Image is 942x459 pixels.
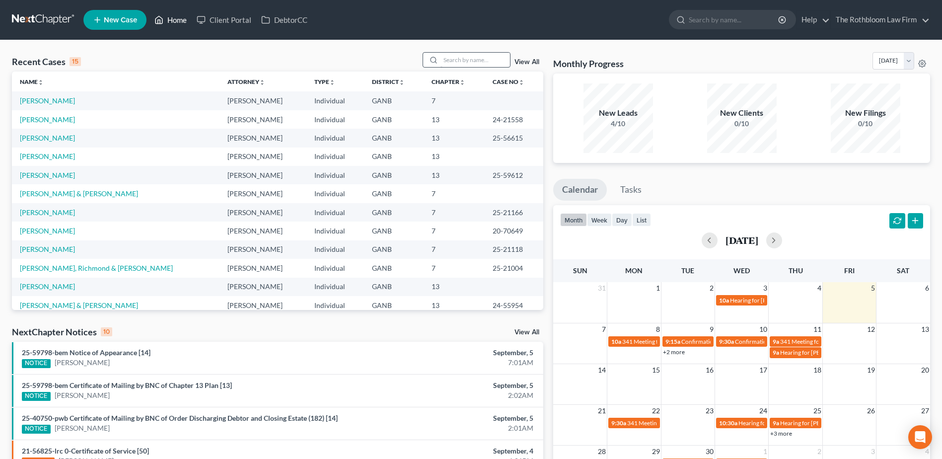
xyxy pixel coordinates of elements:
span: 26 [866,405,876,417]
td: GANB [364,110,424,129]
td: 7 [424,91,485,110]
td: GANB [364,184,424,203]
i: unfold_more [259,79,265,85]
a: +2 more [663,348,685,356]
span: Hearing for [PERSON_NAME] & [PERSON_NAME] [780,419,910,427]
div: NextChapter Notices [12,326,112,338]
span: 18 [812,364,822,376]
span: Tue [681,266,694,275]
span: Hearing for [PERSON_NAME] [780,349,858,356]
span: 10a [719,297,729,304]
span: 2 [709,282,715,294]
span: 341 Meeting for [PERSON_NAME] [627,419,717,427]
span: 4 [924,446,930,458]
a: View All [514,59,539,66]
td: 13 [424,296,485,314]
div: 4/10 [583,119,653,129]
i: unfold_more [38,79,44,85]
td: Individual [306,259,364,277]
button: list [632,213,651,227]
td: 25-21004 [485,259,543,277]
a: View All [514,329,539,336]
td: 25-59612 [485,166,543,184]
span: 14 [597,364,607,376]
span: Hearing for [PERSON_NAME] [730,297,807,304]
td: GANB [364,296,424,314]
a: Home [149,11,192,29]
td: 25-21118 [485,240,543,259]
a: [PERSON_NAME] & [PERSON_NAME] [20,301,138,309]
a: [PERSON_NAME] [20,96,75,105]
span: 9:30a [611,419,626,427]
a: [PERSON_NAME] [20,245,75,253]
td: [PERSON_NAME] [219,259,307,277]
a: Districtunfold_more [372,78,405,85]
td: 7 [424,259,485,277]
div: 0/10 [831,119,900,129]
td: Individual [306,91,364,110]
div: Open Intercom Messenger [908,425,932,449]
div: 0/10 [707,119,777,129]
span: Confirmation Hearing for [PERSON_NAME] [681,338,795,345]
div: NOTICE [22,392,51,401]
a: 25-59798-bem Notice of Appearance [14] [22,348,150,357]
td: 24-55954 [485,296,543,314]
td: [PERSON_NAME] [219,278,307,296]
td: 7 [424,240,485,259]
span: 15 [651,364,661,376]
td: 7 [424,222,485,240]
td: GANB [364,278,424,296]
a: 25-40750-pwb Certificate of Mailing by BNC of Order Discharging Debtor and Closing Estate (182) [14] [22,414,338,422]
a: [PERSON_NAME] [20,171,75,179]
span: 6 [924,282,930,294]
span: 27 [920,405,930,417]
span: Thu [789,266,803,275]
a: Chapterunfold_more [432,78,465,85]
td: 13 [424,110,485,129]
a: +3 more [770,430,792,437]
td: [PERSON_NAME] [219,240,307,259]
td: [PERSON_NAME] [219,203,307,222]
td: Individual [306,203,364,222]
span: 28 [597,446,607,458]
div: New Leads [583,107,653,119]
td: Individual [306,240,364,259]
td: GANB [364,166,424,184]
span: 9a [773,419,779,427]
span: 25 [812,405,822,417]
td: 13 [424,129,485,147]
div: 2:01AM [369,423,533,433]
td: [PERSON_NAME] [219,110,307,129]
span: 11 [812,323,822,335]
div: NOTICE [22,425,51,434]
td: GANB [364,222,424,240]
a: The Rothbloom Law Firm [831,11,930,29]
a: Tasks [611,179,651,201]
a: [PERSON_NAME] [20,115,75,124]
span: Sat [897,266,909,275]
a: [PERSON_NAME] [20,282,75,291]
span: 8 [655,323,661,335]
i: unfold_more [399,79,405,85]
td: Individual [306,148,364,166]
span: 9a [773,338,779,345]
td: 25-21166 [485,203,543,222]
td: Individual [306,278,364,296]
a: [PERSON_NAME] & [PERSON_NAME] [20,189,138,198]
a: Typeunfold_more [314,78,335,85]
button: month [560,213,587,227]
td: Individual [306,110,364,129]
span: 10 [758,323,768,335]
div: September, 5 [369,348,533,358]
a: Nameunfold_more [20,78,44,85]
td: [PERSON_NAME] [219,148,307,166]
div: 7:01AM [369,358,533,368]
td: 24-21558 [485,110,543,129]
span: 7 [601,323,607,335]
span: 10a [611,338,621,345]
td: [PERSON_NAME] [219,296,307,314]
td: Individual [306,222,364,240]
span: 1 [762,446,768,458]
a: Case Nounfold_more [493,78,524,85]
a: [PERSON_NAME] [20,152,75,160]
